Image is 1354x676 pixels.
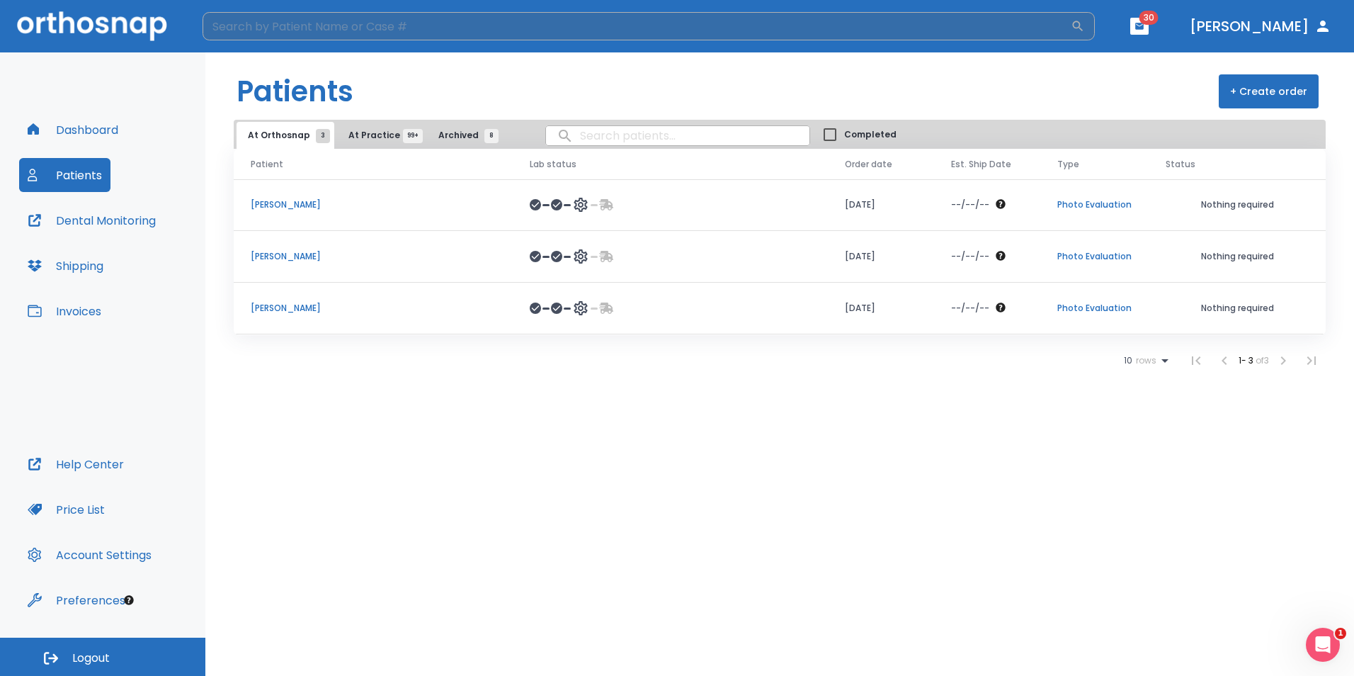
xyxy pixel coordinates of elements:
button: Help Center [19,447,132,481]
td: [DATE] [828,231,934,283]
input: search [546,122,809,150]
p: Photo Evaluation [1057,302,1132,315]
button: [PERSON_NAME] [1184,13,1337,39]
p: Nothing required [1166,198,1309,211]
div: The date will be available after approving treatment plan [951,302,1023,315]
td: [DATE] [828,283,934,334]
span: 1 - 3 [1239,354,1256,366]
span: Est. Ship Date [951,158,1011,171]
span: rows [1132,356,1156,366]
span: Lab status [530,158,576,171]
p: [PERSON_NAME] [251,250,496,263]
p: [PERSON_NAME] [251,302,496,315]
button: Dashboard [19,113,127,147]
button: Patients [19,158,110,192]
span: Patient [251,158,283,171]
span: 3 [316,129,330,143]
span: Logout [72,650,110,666]
p: Photo Evaluation [1057,198,1132,211]
span: 99+ [403,129,423,143]
button: Dental Monitoring [19,203,164,237]
span: Completed [844,128,897,141]
button: Preferences [19,583,134,617]
img: Orthosnap [17,11,167,40]
span: At Practice [348,129,413,142]
p: --/--/-- [951,198,989,211]
iframe: Intercom live chat [1306,628,1340,662]
td: [DATE] [828,179,934,231]
p: --/--/-- [951,250,989,263]
p: --/--/-- [951,302,989,315]
div: The date will be available after approving treatment plan [951,198,1023,211]
span: At Orthosnap [248,129,323,142]
div: tabs [237,122,506,149]
p: Photo Evaluation [1057,250,1132,263]
span: Order date [845,158,892,171]
span: 10 [1124,356,1132,366]
span: of 3 [1256,354,1269,366]
h1: Patients [237,70,353,113]
p: Nothing required [1166,250,1309,263]
span: Status [1166,158,1195,171]
button: Account Settings [19,538,160,572]
div: Tooltip anchor [123,594,135,607]
input: Search by Patient Name or Case # [203,12,1071,40]
span: Archived [438,129,491,142]
span: 1 [1335,628,1346,639]
button: + Create order [1219,74,1319,108]
div: The date will be available after approving treatment plan [951,250,1023,263]
button: Invoices [19,294,110,328]
span: 30 [1139,11,1159,25]
span: Type [1057,158,1079,171]
p: Nothing required [1166,302,1309,315]
span: 8 [484,129,499,143]
button: Price List [19,492,113,526]
p: [PERSON_NAME] [251,198,496,211]
button: Shipping [19,249,112,283]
